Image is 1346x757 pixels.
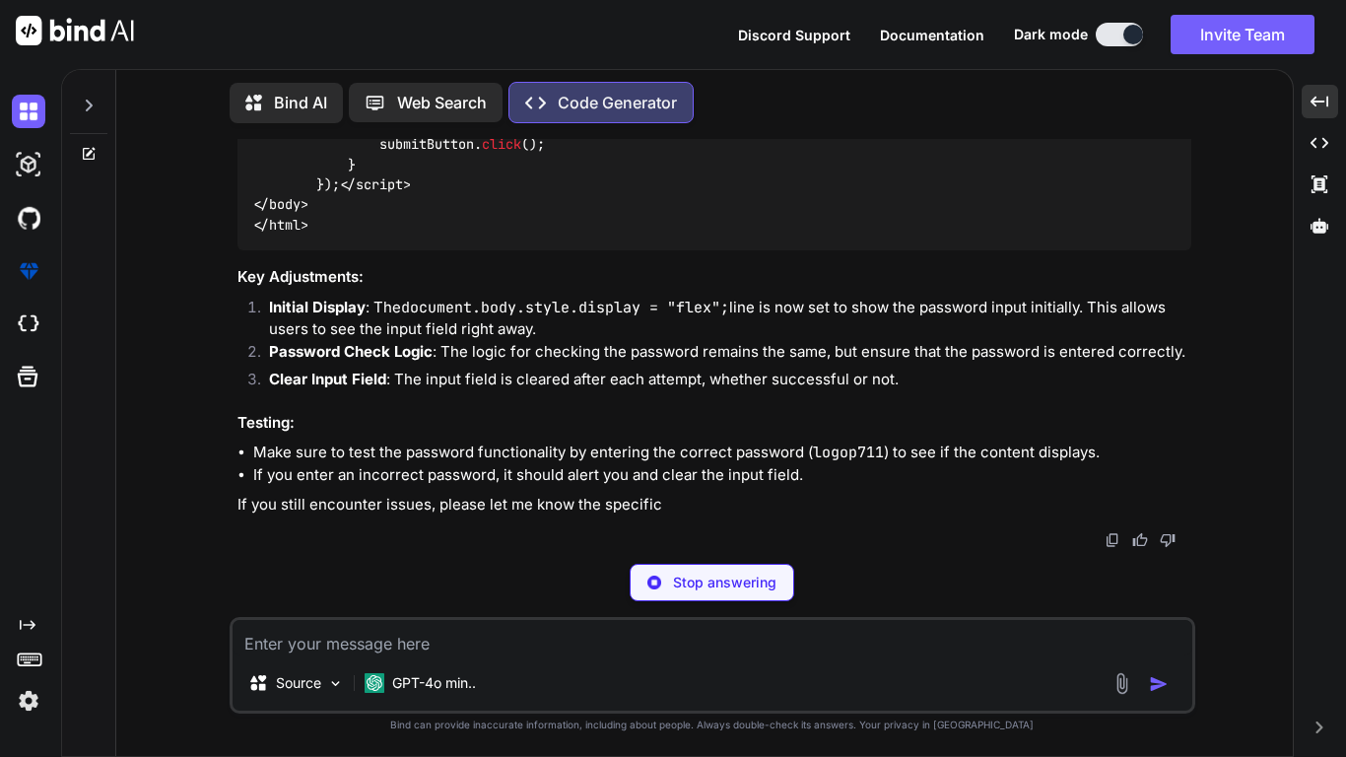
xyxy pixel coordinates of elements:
span: </ > [340,175,411,193]
li: : The logic for checking the password remains the same, but ensure that the password is entered c... [253,341,1191,369]
button: Invite Team [1171,15,1314,54]
img: Pick Models [327,675,344,692]
span: </ > [253,196,308,214]
img: darkChat [12,95,45,128]
p: Bind can provide inaccurate information, including about people. Always double-check its answers.... [230,718,1195,732]
img: githubDark [12,201,45,235]
h3: Testing: [237,412,1191,435]
span: Discord Support [738,27,850,43]
span: body [269,196,301,214]
span: Dark mode [1014,25,1088,44]
p: Bind AI [274,91,327,114]
code: logop711 [813,443,884,462]
img: dislike [1160,532,1176,548]
li: If you enter an incorrect password, it should alert you and clear the input field. [253,464,1191,487]
img: GPT-4o mini [365,673,384,693]
button: Discord Support [738,25,850,45]
span: Documentation [880,27,984,43]
p: Code Generator [558,91,677,114]
img: attachment [1110,672,1133,695]
li: : The input field is cleared after each attempt, whether successful or not. [253,369,1191,396]
img: cloudideIcon [12,308,45,341]
img: icon [1149,674,1169,694]
li: Make sure to test the password functionality by entering the correct password ( ) to see if the c... [253,442,1191,464]
img: settings [12,684,45,718]
img: premium [12,254,45,288]
p: GPT-4o min.. [392,673,476,693]
span: </ > [253,216,308,234]
span: script [356,175,403,193]
button: Documentation [880,25,984,45]
span: click [482,136,521,154]
img: darkAi-studio [12,148,45,181]
strong: Clear Input Field [269,370,386,388]
img: copy [1105,532,1120,548]
h3: Key Adjustments: [237,266,1191,289]
span: html [269,216,301,234]
p: Web Search [397,91,487,114]
p: If you still encounter issues, please let me know the specific [237,494,1191,516]
li: : The line is now set to show the password input initially. This allows users to see the input fi... [253,297,1191,341]
p: Source [276,673,321,693]
img: Bind AI [16,16,134,45]
strong: Password Check Logic [269,342,433,361]
img: like [1132,532,1148,548]
code: document.body.style.display = "flex"; [401,298,729,317]
strong: Initial Display [269,298,366,316]
p: Stop answering [673,573,776,592]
